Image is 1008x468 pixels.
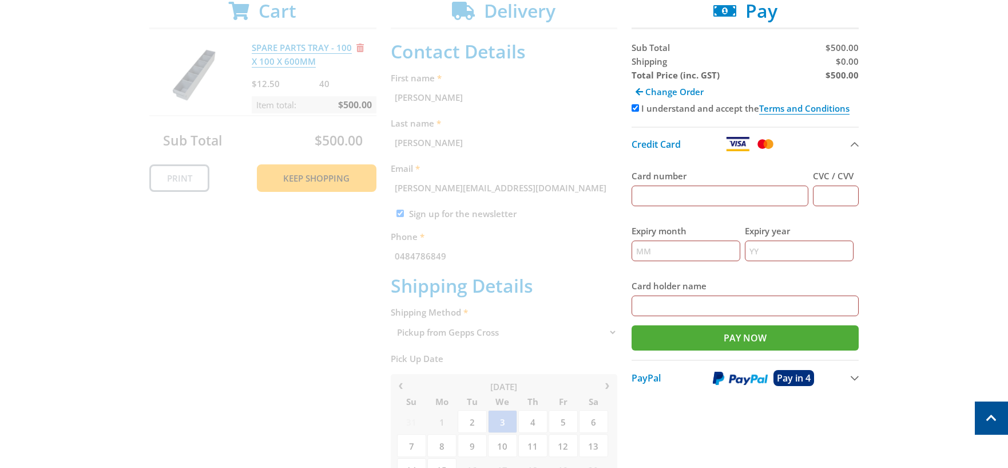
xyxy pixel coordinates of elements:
span: $500.00 [826,42,859,53]
strong: Total Price (inc. GST) [632,69,720,81]
span: Pay in 4 [777,372,811,384]
strong: $500.00 [826,69,859,81]
button: PayPal Pay in 4 [632,360,859,395]
label: Card holder name [632,279,859,293]
label: Card number [632,169,808,183]
span: Credit Card [632,138,681,151]
label: CVC / CVV [813,169,859,183]
button: Credit Card [632,127,859,160]
label: I understand and accept the [641,103,850,115]
input: Pay Now [632,325,859,351]
input: YY [745,241,854,261]
a: Change Order [632,82,708,101]
span: PayPal [632,372,661,384]
img: Visa [725,137,751,151]
input: MM [632,241,740,261]
span: Sub Total [632,42,670,53]
input: Please accept the terms and conditions. [632,104,639,112]
span: $0.00 [836,56,859,67]
a: Terms and Conditions [759,103,850,115]
span: Shipping [632,56,667,67]
label: Expiry month [632,224,740,238]
label: Expiry year [745,224,854,238]
span: Change Order [645,86,704,97]
img: PayPal [713,371,768,386]
img: Mastercard [755,137,775,151]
